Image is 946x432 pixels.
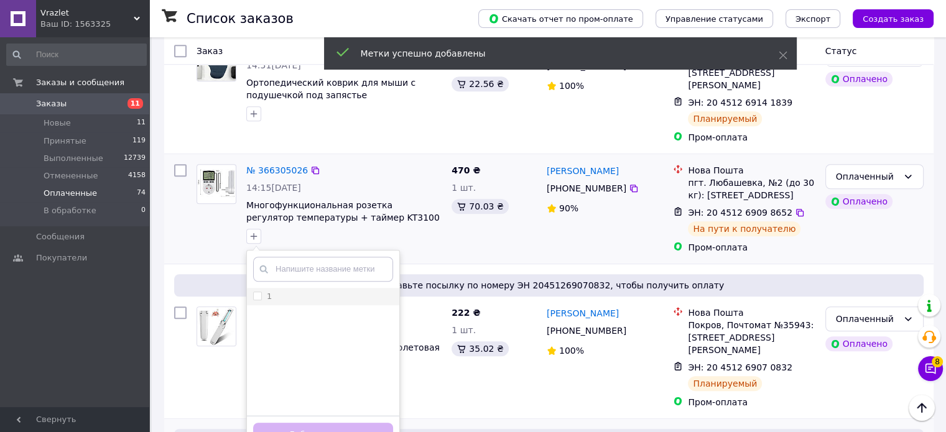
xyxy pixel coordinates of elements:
[795,14,830,24] span: Экспорт
[452,199,508,214] div: 70.03 ₴
[688,54,815,91] div: Одесса, №23 (до 30 кг): с. [STREET_ADDRESS][PERSON_NAME]
[544,180,629,197] div: [PHONE_NUMBER]
[36,252,87,264] span: Покупатели
[688,131,815,144] div: Пром-оплата
[137,117,146,129] span: 11
[853,9,934,28] button: Создать заказ
[132,136,146,147] span: 119
[559,81,584,91] span: 100%
[547,307,619,319] a: [PERSON_NAME]
[197,46,223,56] span: Заказ
[124,153,146,164] span: 12739
[786,9,840,28] button: Экспорт
[128,98,143,109] span: 11
[452,308,480,318] span: 222 ₴
[197,169,236,200] img: Фото товару
[665,14,763,24] span: Управление статусами
[197,306,236,346] a: Фото товару
[836,170,898,183] div: Оплаченный
[6,44,147,66] input: Поиск
[40,19,149,30] div: Ваш ID: 1563325
[688,319,815,356] div: Покров, Почтомат №35943: [STREET_ADDRESS][PERSON_NAME]
[688,362,792,372] span: ЭН: 20 4512 6907 0832
[197,307,236,346] img: Фото товару
[187,11,294,26] h1: Список заказов
[688,376,762,391] div: Планируемый
[44,170,98,182] span: Отмененные
[44,188,97,199] span: Оплаченные
[909,395,935,421] button: Наверх
[688,98,792,108] span: ЭН: 20 4512 6914 1839
[452,183,476,193] span: 1 шт.
[688,111,762,126] div: Планируемый
[452,165,480,175] span: 470 ₴
[559,346,584,356] span: 100%
[197,164,236,204] a: Фото товару
[825,194,893,209] div: Оплачено
[452,76,508,91] div: 22.56 ₴
[246,165,308,175] a: № 366305026
[825,336,893,351] div: Оплачено
[246,60,301,70] span: 14:51[DATE]
[179,279,919,292] span: Отправьте посылку по номеру ЭН 20451269070832, чтобы получить оплату
[36,98,67,109] span: Заказы
[246,200,440,223] a: Многофункциональная розетка регулятор температуры + таймер KT3100
[825,71,893,86] div: Оплачено
[544,322,629,339] div: [PHONE_NUMBER]
[44,117,71,129] span: Новые
[688,208,792,218] span: ЭН: 20 4512 6909 8652
[688,221,800,236] div: На пути к получателю
[656,9,773,28] button: Управление статусами
[918,356,943,381] button: Чат с покупателем8
[141,205,146,216] span: 0
[36,77,124,88] span: Заказы и сообщения
[559,203,578,213] span: 90%
[452,325,476,335] span: 1 шт.
[932,356,943,367] span: 8
[688,241,815,254] div: Пром-оплата
[246,183,301,193] span: 14:15[DATE]
[452,341,508,356] div: 35.02 ₴
[36,231,85,242] span: Сообщения
[488,13,633,24] span: Скачать отчет по пром-оплате
[547,165,619,177] a: [PERSON_NAME]
[44,153,103,164] span: Выполненные
[478,9,643,28] button: Скачать отчет по пром-оплате
[688,177,815,201] div: пгт. Любашевка, №2 (до 30 кг): [STREET_ADDRESS]
[836,312,898,326] div: Оплаченный
[688,306,815,319] div: Нова Пошта
[267,292,272,301] label: 1
[840,13,934,23] a: Создать заказ
[246,78,415,100] a: Ортопедический коврик для мыши с подушечкой под запястье
[40,7,134,19] span: Vrazlet
[128,170,146,182] span: 4158
[863,14,924,24] span: Создать заказ
[361,47,748,60] div: Метки успешно добавлены
[688,164,815,177] div: Нова Пошта
[688,396,815,408] div: Пром-оплата
[137,188,146,199] span: 74
[825,46,857,56] span: Статус
[253,257,393,282] input: Напишите название метки
[44,136,86,147] span: Принятые
[44,205,96,216] span: В обработке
